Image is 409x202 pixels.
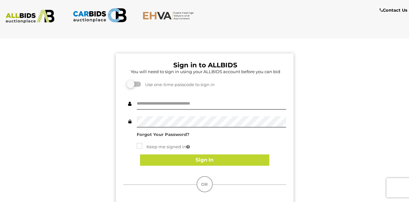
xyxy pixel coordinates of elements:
label: Keep me signed in [137,143,190,151]
b: Contact Us [380,7,407,13]
a: Forgot Your Password? [137,132,189,137]
img: ALLBIDS.com.au [3,10,57,23]
div: OR [197,176,213,192]
img: EHVA.com.au [143,11,197,20]
b: Sign in to ALLBIDS [173,61,237,69]
h5: You will need to sign in using your ALLBIDS account before you can bid [125,69,286,74]
button: Sign In [140,154,269,166]
a: Contact Us [380,6,409,14]
img: CARBIDS.com.au [73,6,127,24]
span: Use one-time passcode to sign in [142,82,215,87]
